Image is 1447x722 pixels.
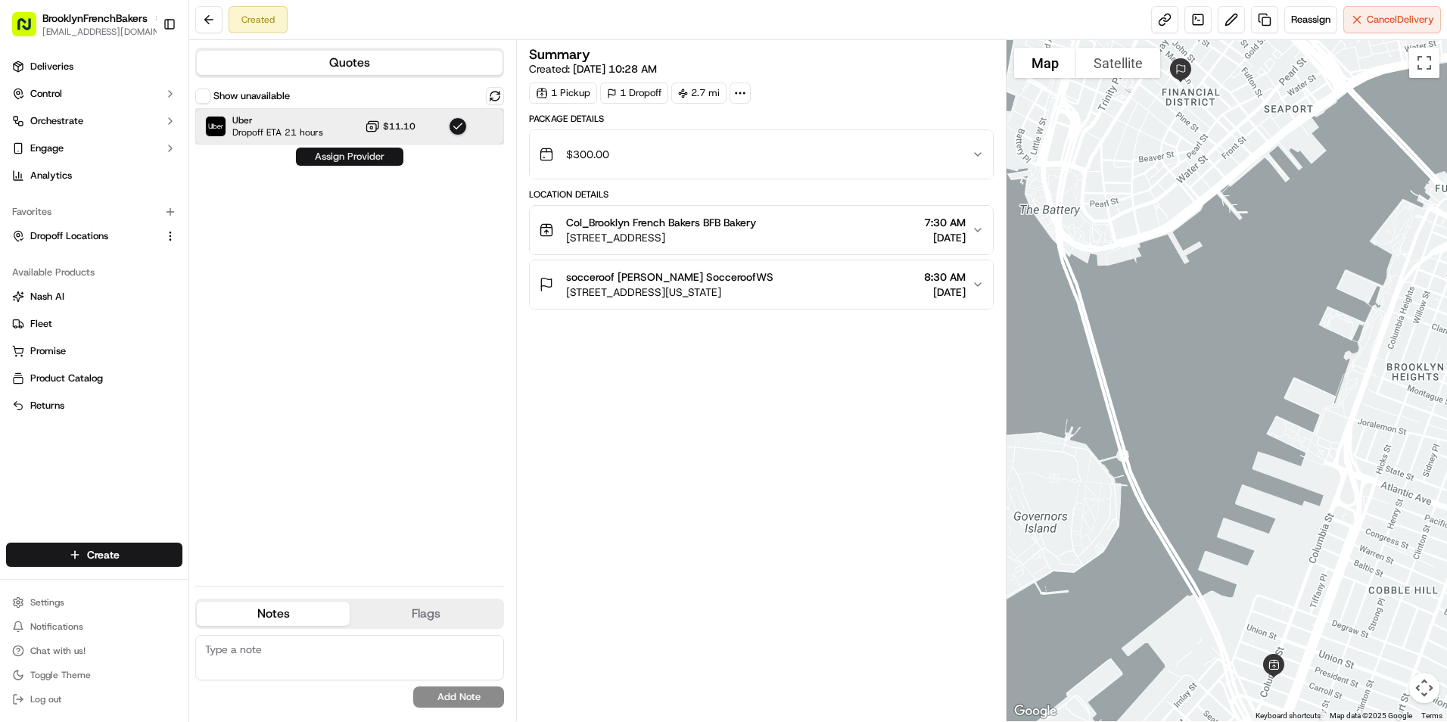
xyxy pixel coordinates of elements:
[529,188,994,201] div: Location Details
[30,142,64,155] span: Engage
[30,372,103,385] span: Product Catalog
[6,394,182,418] button: Returns
[1010,702,1060,721] a: Open this area in Google Maps (opens a new window)
[6,689,182,710] button: Log out
[232,126,323,138] span: Dropoff ETA 21 hours
[151,375,183,387] span: Pylon
[6,136,182,160] button: Engage
[15,15,45,45] img: Nash
[6,543,182,567] button: Create
[566,147,609,162] span: $300.00
[30,87,62,101] span: Control
[1367,13,1434,26] span: Cancel Delivery
[15,145,42,172] img: 1736555255976-a54dd68f-1ca7-489b-9aae-adbdc363a1c4
[1014,48,1076,78] button: Show street map
[6,664,182,686] button: Toggle Theme
[143,338,243,353] span: API Documentation
[6,82,182,106] button: Control
[15,340,27,352] div: 📗
[600,82,668,104] div: 1 Dropoff
[30,114,83,128] span: Orchestrate
[6,312,182,336] button: Fleet
[206,117,226,136] img: Uber
[1409,48,1439,78] button: Toggle fullscreen view
[30,693,61,705] span: Log out
[529,82,597,104] div: 1 Pickup
[30,399,64,412] span: Returns
[566,215,756,230] span: Col_Brooklyn French Bakers BFB Bakery
[32,145,59,172] img: 1724597045416-56b7ee45-8013-43a0-a6f9-03cb97ddad50
[6,366,182,391] button: Product Catalog
[530,130,993,179] button: $300.00
[6,260,182,285] div: Available Products
[30,344,66,358] span: Promise
[924,215,966,230] span: 7:30 AM
[257,149,275,167] button: Start new chat
[1010,702,1060,721] img: Google
[30,645,86,657] span: Chat with us!
[365,119,415,134] button: $11.10
[126,235,131,247] span: •
[30,290,64,303] span: Nash AI
[47,275,125,288] span: Klarizel Pensader
[68,160,208,172] div: We're available if you need us!
[30,621,83,633] span: Notifications
[213,89,290,103] label: Show unavailable
[30,317,52,331] span: Fleet
[1284,6,1337,33] button: Reassign
[1256,711,1321,721] button: Keyboard shortcuts
[924,285,966,300] span: [DATE]
[68,145,248,160] div: Start new chat
[47,235,123,247] span: [PERSON_NAME]
[924,230,966,245] span: [DATE]
[6,163,182,188] a: Analytics
[6,592,182,613] button: Settings
[671,82,727,104] div: 2.7 mi
[134,235,165,247] span: [DATE]
[566,285,773,300] span: [STREET_ADDRESS][US_STATE]
[6,339,182,363] button: Promise
[530,260,993,309] button: socceroof [PERSON_NAME] SocceroofWS[STREET_ADDRESS][US_STATE]8:30 AM[DATE]
[42,11,148,26] span: BrooklynFrenchBakers
[566,230,756,245] span: [STREET_ADDRESS]
[30,169,72,182] span: Analytics
[30,229,108,243] span: Dropoff Locations
[128,340,140,352] div: 💻
[12,344,176,358] a: Promise
[1330,711,1412,720] span: Map data ©2025 Google
[15,220,39,244] img: Nelly AZAMBRE
[30,596,64,608] span: Settings
[573,62,657,76] span: [DATE] 10:28 AM
[12,290,176,303] a: Nash AI
[15,61,275,85] p: Welcome 👋
[6,285,182,309] button: Nash AI
[350,602,503,626] button: Flags
[296,148,403,166] button: Assign Provider
[530,206,993,254] button: Col_Brooklyn French Bakers BFB Bakery[STREET_ADDRESS]7:30 AM[DATE]
[197,602,350,626] button: Notes
[87,547,120,562] span: Create
[122,332,249,359] a: 💻API Documentation
[39,98,272,114] input: Got a question? Start typing here...
[15,197,101,209] div: Past conversations
[235,194,275,212] button: See all
[6,109,182,133] button: Orchestrate
[6,200,182,224] div: Favorites
[1291,13,1330,26] span: Reassign
[529,61,657,76] span: Created:
[30,669,91,681] span: Toggle Theme
[197,51,503,75] button: Quotes
[6,54,182,79] a: Deliveries
[15,261,39,285] img: Klarizel Pensader
[6,6,157,42] button: BrooklynFrenchBakers[EMAIL_ADDRESS][DOMAIN_NAME]
[12,399,176,412] a: Returns
[6,640,182,661] button: Chat with us!
[30,338,116,353] span: Knowledge Base
[232,114,323,126] span: Uber
[30,276,42,288] img: 1736555255976-a54dd68f-1ca7-489b-9aae-adbdc363a1c4
[30,60,73,73] span: Deliveries
[6,224,182,248] button: Dropoff Locations
[42,26,164,38] button: [EMAIL_ADDRESS][DOMAIN_NAME]
[924,269,966,285] span: 8:30 AM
